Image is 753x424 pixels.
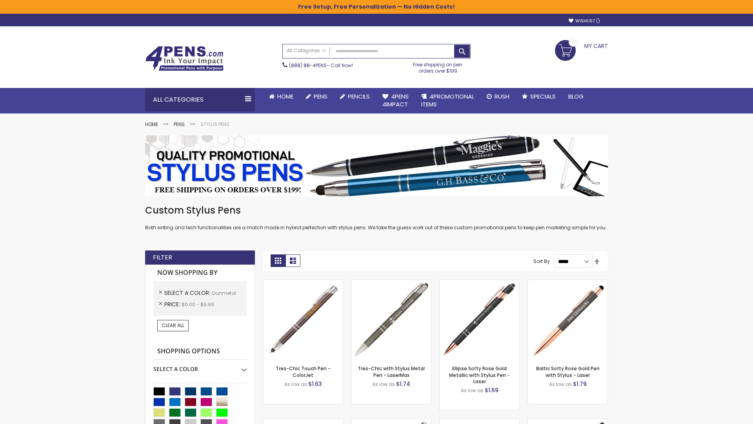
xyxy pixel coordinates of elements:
[569,18,600,24] a: Wishlist
[415,88,480,113] a: 4PROMOTIONALITEMS
[372,381,395,387] span: As low as
[145,121,158,128] a: Home
[145,46,224,71] img: 4Pens Custom Pens and Promotional Products
[157,320,189,331] a: Clear All
[533,258,550,265] label: Sort By
[314,92,327,101] span: Pens
[200,121,229,128] strong: Stylus Pens
[271,254,286,267] strong: Grid
[382,92,409,108] span: 4Pens 4impact
[153,343,247,360] strong: Shopping Options
[289,62,353,69] span: - Call Now!
[289,62,327,69] a: (888) 88-4PENS
[164,289,212,297] span: Select A Color
[396,380,410,388] span: $1.74
[153,360,247,373] div: Select A Color
[174,121,185,128] a: Pens
[485,386,498,394] span: $1.69
[405,58,471,74] div: Free shipping on pen orders over $199
[516,88,562,105] a: Specials
[308,380,322,388] span: $1.63
[461,387,484,394] span: As low as
[284,381,307,387] span: As low as
[212,290,236,296] span: Gunmetal
[164,300,182,308] span: Price
[182,301,214,308] span: $0.00 - $9.99
[495,92,509,101] span: Rush
[263,280,343,360] img: Tres-Chic Touch Pen - ColorJet-Gunmetal
[283,44,330,57] a: All Categories
[263,88,300,105] a: Home
[287,48,326,54] span: All Categories
[153,265,247,281] strong: Now Shopping by
[145,204,608,231] div: Both writing and tech functionalities are a match made in hybrid perfection with stylus pens. We ...
[480,88,516,105] a: Rush
[351,280,431,286] a: Tres-Chic with Stylus Metal Pen - LaserMax-Gunmetal
[528,280,607,286] a: Baltic Softy Rose Gold Pen with Stylus - Laser-Gunmetal
[440,280,519,286] a: Ellipse Softy Rose Gold Metallic with Stylus Pen - Laser-Gunmetal
[530,92,556,101] span: Specials
[334,88,376,105] a: Pencils
[573,380,587,388] span: $1.79
[277,92,293,101] span: Home
[536,365,600,378] a: Baltic Softy Rose Gold Pen with Stylus - Laser
[440,280,519,360] img: Ellipse Softy Rose Gold Metallic with Stylus Pen - Laser-Gunmetal
[300,88,334,105] a: Pens
[568,92,584,101] span: Blog
[358,365,425,378] a: Tres-Chic with Stylus Metal Pen - LaserMax
[153,253,172,262] strong: Filter
[376,88,415,113] a: 4Pens4impact
[263,280,343,286] a: Tres-Chic Touch Pen - ColorJet-Gunmetal
[549,381,572,387] span: As low as
[421,92,474,108] span: 4PROMOTIONAL ITEMS
[145,204,608,217] h1: Custom Stylus Pens
[528,280,607,360] img: Baltic Softy Rose Gold Pen with Stylus - Laser-Gunmetal
[562,88,590,105] a: Blog
[348,92,370,101] span: Pencils
[449,365,510,384] a: Ellipse Softy Rose Gold Metallic with Stylus Pen - Laser
[276,365,331,378] a: Tres-Chic Touch Pen - ColorJet
[351,280,431,360] img: Tres-Chic with Stylus Metal Pen - LaserMax-Gunmetal
[162,322,184,329] span: Clear All
[145,135,608,196] img: Stylus Pens
[145,88,255,111] div: All Categories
